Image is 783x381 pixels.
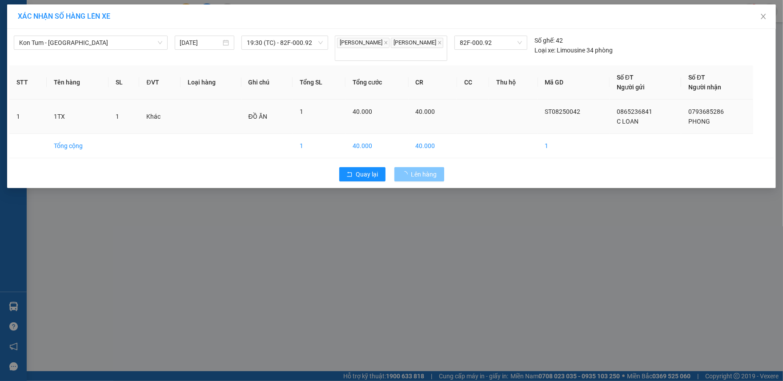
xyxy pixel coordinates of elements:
input: 13/08/2025 [180,38,221,48]
span: Loại xe: [534,45,555,55]
span: Số ghế: [534,36,554,45]
td: Tổng cộng [47,134,109,158]
span: ST08250042 [545,108,581,115]
div: 42 [534,36,563,45]
span: 1 [300,108,303,115]
td: Khác [139,100,180,134]
span: close [760,13,767,20]
button: Lên hàng [394,167,444,181]
span: 40.000 [353,108,372,115]
td: 1 [293,134,346,158]
span: close [384,40,388,45]
th: SL [108,65,139,100]
span: Số ĐT [688,74,705,81]
td: 40.000 [345,134,408,158]
span: ĐỒ ĂN [249,113,267,120]
button: rollbackQuay lại [339,167,385,181]
span: Lên hàng [411,169,437,179]
th: Tên hàng [47,65,109,100]
button: Close [751,4,776,29]
span: Số ĐT [617,74,634,81]
span: Người gửi [617,84,645,91]
td: 40.000 [409,134,458,158]
span: loading [402,171,411,177]
th: Tổng SL [293,65,346,100]
span: Người nhận [688,84,721,91]
span: C LOAN [617,118,638,125]
span: [PERSON_NAME] [391,38,443,48]
span: 19:30 (TC) - 82F-000.92 [247,36,323,49]
th: STT [9,65,47,100]
span: Kon Tum - Đà Nẵng [19,36,162,49]
span: 40.000 [416,108,435,115]
th: CC [457,65,489,100]
td: 1 [538,134,610,158]
th: Tổng cước [345,65,408,100]
div: Limousine 34 phòng [534,45,613,55]
span: XÁC NHẬN SỐ HÀNG LÊN XE [18,12,110,20]
th: ĐVT [139,65,180,100]
th: Thu hộ [489,65,538,100]
th: CR [409,65,458,100]
td: 1 [9,100,47,134]
th: Mã GD [538,65,610,100]
span: 1 [116,113,119,120]
span: Quay lại [356,169,378,179]
span: 0865236841 [617,108,652,115]
span: rollback [346,171,353,178]
th: Ghi chú [241,65,293,100]
span: 82F-000.92 [460,36,522,49]
span: PHONG [688,118,710,125]
span: close [438,40,442,45]
span: [PERSON_NAME] [337,38,389,48]
td: 1TX [47,100,109,134]
span: 0793685286 [688,108,724,115]
th: Loại hàng [181,65,241,100]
